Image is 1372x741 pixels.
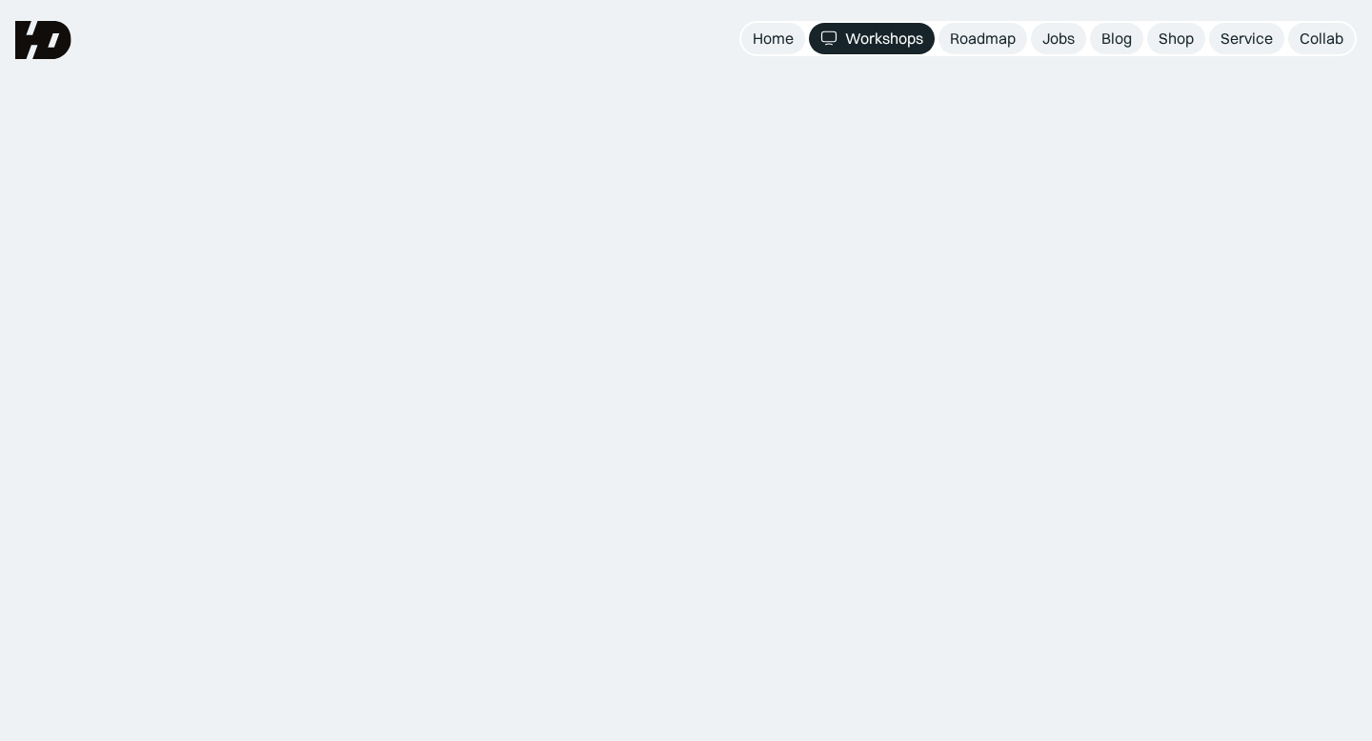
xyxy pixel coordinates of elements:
[845,29,923,49] div: Workshops
[938,23,1027,54] a: Roadmap
[1221,29,1273,49] div: Service
[1031,23,1086,54] a: Jobs
[1159,29,1194,49] div: Shop
[1288,23,1355,54] a: Collab
[950,29,1016,49] div: Roadmap
[741,23,805,54] a: Home
[753,29,794,49] div: Home
[1090,23,1143,54] a: Blog
[809,23,935,54] a: Workshops
[1042,29,1075,49] div: Jobs
[1147,23,1205,54] a: Shop
[1209,23,1284,54] a: Service
[1300,29,1343,49] div: Collab
[1101,29,1132,49] div: Blog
